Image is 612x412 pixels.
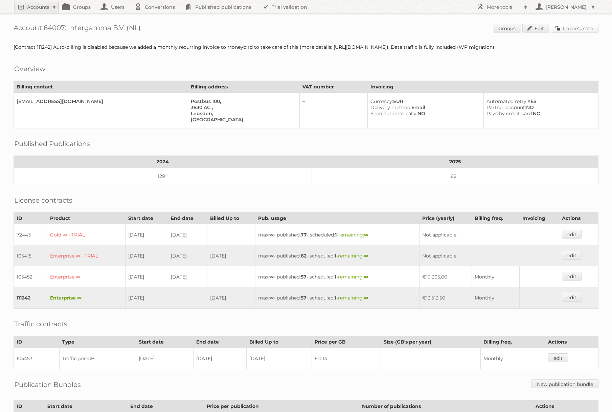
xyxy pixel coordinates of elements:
th: Start date [136,336,193,348]
strong: ∞ [364,295,368,301]
td: €19.305,00 [419,266,472,287]
td: Monthly [481,348,545,369]
span: Partner account: [486,104,526,110]
th: End date [194,336,247,348]
strong: ∞ [269,295,274,301]
div: NO [486,110,593,117]
h2: Publication Bundles [14,379,81,390]
td: – [299,93,368,128]
td: Traffic per GB [59,348,136,369]
div: [EMAIL_ADDRESS][DOMAIN_NAME] [17,98,182,104]
th: Billing address [188,81,299,93]
th: Start date [126,212,168,224]
h2: More tools [487,4,521,11]
th: Actions [559,212,598,224]
strong: ∞ [364,232,368,238]
span: remaining: [338,232,368,238]
td: 72443 [14,224,47,246]
strong: ∞ [269,274,274,280]
strong: ∞ [269,253,274,259]
div: EUR [370,98,478,104]
strong: ∞ [269,232,274,238]
td: max: - published: - scheduled: - [255,224,420,246]
td: €0,14 [312,348,381,369]
h2: [PERSON_NAME] [544,4,588,11]
td: [DATE] [207,287,255,309]
span: remaining: [338,253,368,259]
th: Billing freq. [481,336,545,348]
td: [DATE] [194,348,247,369]
a: edit [562,293,582,302]
h2: Accounts [27,4,49,11]
td: max: - published: - scheduled: - [255,266,420,287]
h2: Published Publications [14,139,90,149]
td: 105415 [14,245,47,266]
th: Pub. usage [255,212,420,224]
td: 105452 [14,266,47,287]
th: Billing freq. [472,212,519,224]
strong: 1 [335,295,336,301]
div: Postbus 100, [191,98,294,104]
a: Edit [522,24,549,33]
th: Invoicing [519,212,559,224]
td: max: - published: - scheduled: - [255,287,420,309]
td: 129 [14,168,312,185]
td: Enterprise ∞ [47,266,126,287]
td: 62 [312,168,598,185]
th: ID [14,212,47,224]
div: 3830 AC , [191,104,294,110]
span: Pays by credit card: [486,110,533,117]
td: Monthly [472,266,519,287]
span: Currency: [370,98,393,104]
td: [DATE] [126,266,168,287]
h2: Overview [14,64,45,74]
strong: 57 [301,295,307,301]
h1: Account 64007: Intergamma B.V. (NL) [14,24,598,34]
th: VAT number [299,81,368,93]
strong: 1 [335,253,336,259]
td: [DATE] [207,245,255,266]
div: NO [486,104,593,110]
h2: Traffic contracts [14,319,67,329]
th: Type [59,336,136,348]
span: Delivery method: [370,104,411,110]
td: Gold ∞ - TRIAL [47,224,126,246]
td: [DATE] [168,245,207,266]
td: 111242 [14,287,47,309]
td: [DATE] [136,348,193,369]
strong: ∞ [364,253,368,259]
td: Not applicable. [419,224,559,246]
a: Groups [493,24,521,33]
div: [GEOGRAPHIC_DATA] [191,117,294,123]
div: Leusden, [191,110,294,117]
span: Automated retry: [486,98,527,104]
span: remaining: [338,274,368,280]
td: Enterprise ∞ - TRIAL [47,245,126,266]
strong: 1 [335,274,336,280]
strong: 77 [301,232,307,238]
a: edit [562,230,582,239]
td: €13.513,50 [419,287,472,309]
h2: License contracts [14,195,72,205]
td: Not applicable. [419,245,559,266]
th: Billed Up to [207,212,255,224]
td: [DATE] [126,224,168,246]
th: Actions [545,336,598,348]
th: 2025 [312,156,598,168]
a: New publication bundle [531,379,598,388]
td: Monthly [472,287,519,309]
th: Price (yearly) [419,212,472,224]
strong: ∞ [364,274,368,280]
td: Enterprise ∞ [47,287,126,309]
td: [DATE] [126,287,168,309]
th: Billing contact [14,81,188,93]
a: Impersonate [551,24,598,33]
td: [DATE] [126,245,168,266]
a: edit [562,251,582,260]
a: edit [562,272,582,281]
div: NO [370,110,478,117]
span: Send automatically: [370,110,417,117]
th: Invoicing [368,81,598,93]
td: [DATE] [168,266,207,287]
th: Size (GB's per year) [381,336,480,348]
